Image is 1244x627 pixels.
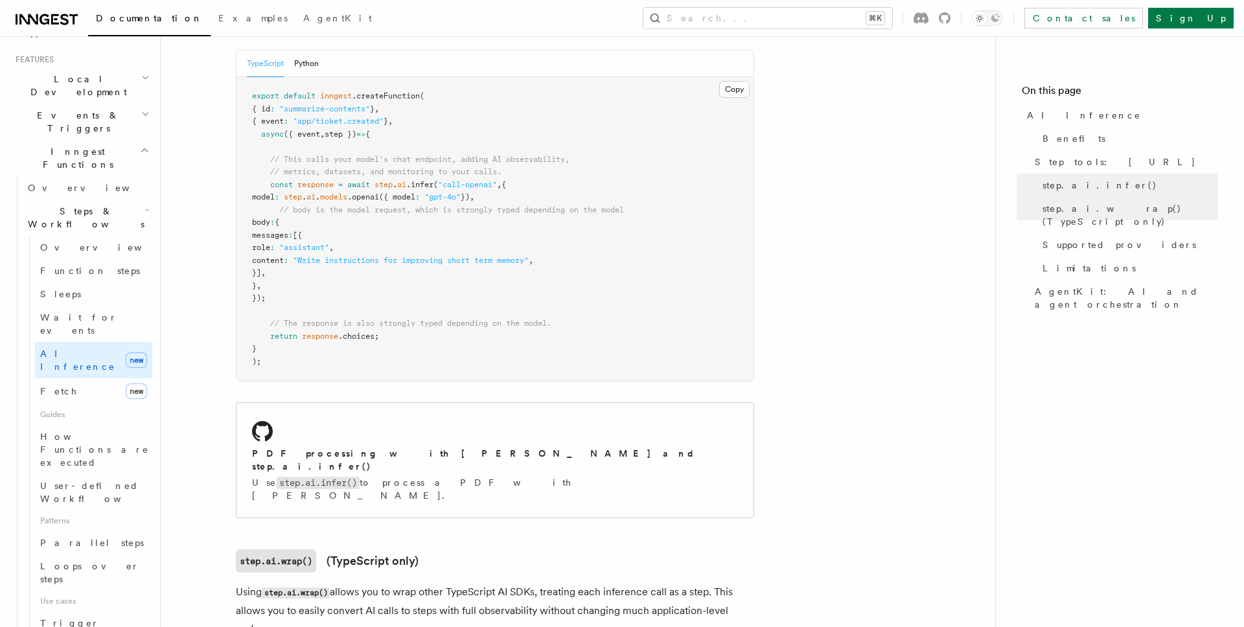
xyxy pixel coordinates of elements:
span: : [415,192,420,201]
span: ai [306,192,316,201]
span: step.ai.wrap() (TypeScript only) [1042,202,1218,228]
a: Supported providers [1037,233,1218,256]
span: , [388,117,393,126]
a: Limitations [1037,256,1218,280]
span: , [257,281,261,290]
button: Steps & Workflows [23,199,152,236]
button: Events & Triggers [10,104,152,140]
a: AI Inference [1022,104,1218,127]
code: step.ai.infer() [277,477,360,489]
kbd: ⌘K [866,12,884,25]
span: model [252,192,275,201]
span: Documentation [96,13,203,23]
span: .openai [347,192,379,201]
a: Function steps [35,259,152,282]
a: step.ai.wrap() (TypeScript only) [1037,197,1218,233]
span: , [497,180,501,189]
button: TypeScript [247,51,284,77]
span: } [384,117,388,126]
span: Fetch [40,386,78,396]
span: messages [252,231,288,240]
span: Benefits [1042,132,1105,145]
a: Wait for events [35,306,152,342]
span: step [374,180,393,189]
span: models [320,192,347,201]
span: Use cases [35,591,152,611]
span: const [270,180,293,189]
a: Documentation [88,4,211,36]
span: Supported providers [1042,238,1196,251]
span: async [261,130,284,139]
span: , [329,243,334,252]
span: : [284,117,288,126]
code: step.ai.wrap() [262,587,330,598]
span: "call-openai" [438,180,497,189]
span: }) [461,192,470,201]
span: Limitations [1042,262,1136,275]
span: . [316,192,320,201]
a: AgentKit [295,4,380,35]
span: : [275,192,279,201]
span: Local Development [10,73,141,98]
span: .choices; [338,332,379,341]
span: step.ai.infer() [1042,179,1157,192]
span: new [126,383,147,399]
a: step.ai.infer() [1037,174,1218,197]
a: PDF processing with [PERSON_NAME] and step.ai.infer()Usestep.ai.infer()to process a PDF with [PER... [236,402,754,518]
a: Step tools: [URL] [1030,150,1218,174]
span: Overview [28,183,161,193]
span: Parallel steps [40,538,144,548]
span: , [261,268,266,277]
span: inngest [320,91,352,100]
span: , [529,256,533,265]
span: ai [397,180,406,189]
span: : [270,104,275,113]
span: // The response is also strongly typed depending on the model. [270,319,551,328]
span: User-defined Workflows [40,481,157,504]
button: Inngest Functions [10,140,152,176]
h2: PDF processing with [PERSON_NAME] and step.ai.infer() [252,447,738,473]
span: body [252,218,270,227]
span: { event [252,117,284,126]
a: Loops over steps [35,554,152,591]
span: Function steps [40,266,140,276]
span: content [252,256,284,265]
span: Patterns [35,510,152,531]
span: Steps & Workflows [23,205,144,231]
span: }] [252,268,261,277]
span: } [252,344,257,353]
span: .infer [406,180,433,189]
a: Examples [211,4,295,35]
span: [{ [293,231,302,240]
span: "summarize-contents" [279,104,370,113]
p: Use to process a PDF with [PERSON_NAME]. [252,476,738,502]
a: Fetchnew [35,378,152,404]
span: AI Inference [1027,109,1141,122]
span: How Functions are executed [40,431,149,468]
a: Overview [23,176,152,199]
span: new [126,352,147,368]
a: How Functions are executed [35,425,152,474]
span: role [252,243,270,252]
button: Search...⌘K [643,8,892,28]
span: export [252,91,279,100]
span: Events & Triggers [10,109,141,135]
span: AgentKit: AI and agent orchestration [1035,285,1218,311]
span: } [370,104,374,113]
span: ); [252,357,261,366]
span: , [320,130,325,139]
span: step [284,192,302,201]
span: { [501,180,506,189]
a: User-defined Workflows [35,474,152,510]
span: "app/ticket.created" [293,117,384,126]
code: step.ai.wrap() [236,549,316,573]
a: Benefits [1037,127,1218,150]
span: Loops over steps [40,561,139,584]
span: . [393,180,397,189]
span: { [275,218,279,227]
span: Examples [218,13,288,23]
span: return [270,332,297,341]
span: { [365,130,370,139]
span: ( [420,91,424,100]
span: .createFunction [352,91,420,100]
